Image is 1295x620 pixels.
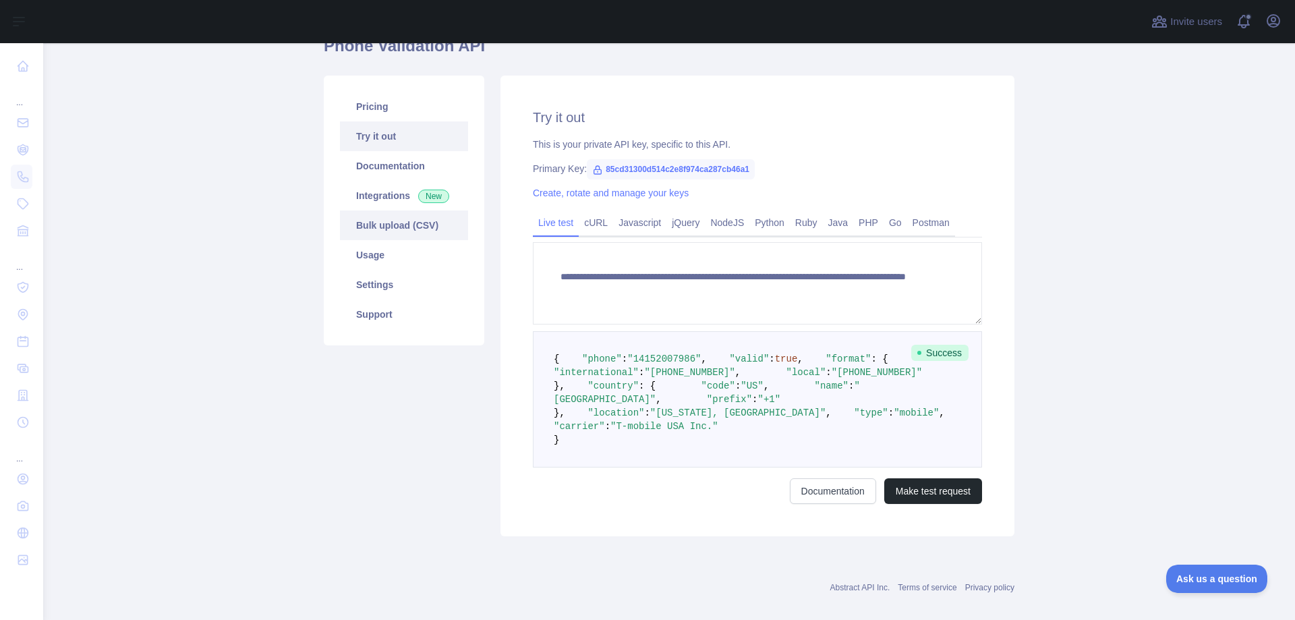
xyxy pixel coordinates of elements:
h2: Try it out [533,108,982,127]
a: Terms of service [898,583,956,592]
span: : [769,354,774,364]
span: "14152007986" [627,354,701,364]
span: : [605,421,610,432]
span: { [554,354,559,364]
a: Integrations New [340,181,468,210]
span: , [826,407,831,418]
a: NodeJS [705,212,749,233]
span: , [764,381,769,391]
span: "local" [786,367,826,378]
a: Ruby [790,212,823,233]
a: jQuery [666,212,705,233]
span: "[US_STATE], [GEOGRAPHIC_DATA]" [650,407,826,418]
span: "format" [826,354,871,364]
span: , [797,354,803,364]
span: "[PHONE_NUMBER]" [644,367,735,378]
span: }, [554,407,565,418]
span: , [701,354,706,364]
div: ... [11,437,32,464]
span: "T-mobile USA Inc." [610,421,718,432]
span: : { [871,354,888,364]
a: Bulk upload (CSV) [340,210,468,240]
span: New [418,190,449,203]
span: : { [639,381,656,391]
span: : [639,367,644,378]
span: "phone" [582,354,622,364]
a: Java [823,212,854,233]
span: : [848,381,854,391]
h1: Phone Validation API [324,35,1014,67]
span: "carrier" [554,421,605,432]
span: "[PHONE_NUMBER]" [832,367,922,378]
a: Settings [340,270,468,300]
span: : [622,354,627,364]
a: Documentation [790,478,876,504]
a: Postman [907,212,955,233]
span: "US" [741,381,764,391]
iframe: Toggle Customer Support [1166,565,1268,593]
a: Live test [533,212,579,233]
span: } [554,434,559,445]
a: Privacy policy [965,583,1014,592]
span: , [735,367,741,378]
span: true [775,354,798,364]
div: ... [11,246,32,273]
a: Usage [340,240,468,270]
span: }, [554,381,565,391]
span: , [939,407,944,418]
a: Pricing [340,92,468,121]
span: "mobile" [894,407,939,418]
button: Make test request [884,478,982,504]
a: Abstract API Inc. [830,583,890,592]
span: : [888,407,894,418]
span: Success [911,345,969,361]
span: "name" [815,381,848,391]
a: Python [749,212,790,233]
span: Invite users [1170,14,1222,30]
span: "prefix" [707,394,752,405]
span: : [735,381,741,391]
span: "international" [554,367,639,378]
span: : [752,394,757,405]
a: Javascript [613,212,666,233]
div: Primary Key: [533,162,982,175]
span: "code" [701,381,735,391]
button: Invite users [1149,11,1225,32]
div: ... [11,81,32,108]
a: cURL [579,212,613,233]
span: 85cd31300d514c2e8f974ca287cb46a1 [587,159,755,179]
span: : [826,367,831,378]
span: , [656,394,661,405]
span: : [644,407,650,418]
span: "type" [854,407,888,418]
span: "location" [587,407,644,418]
a: Support [340,300,468,329]
a: Go [884,212,907,233]
span: "+1" [757,394,780,405]
a: PHP [853,212,884,233]
span: "valid" [729,354,769,364]
a: Documentation [340,151,468,181]
a: Try it out [340,121,468,151]
a: Create, rotate and manage your keys [533,188,689,198]
span: "country" [587,381,639,391]
div: This is your private API key, specific to this API. [533,138,982,151]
